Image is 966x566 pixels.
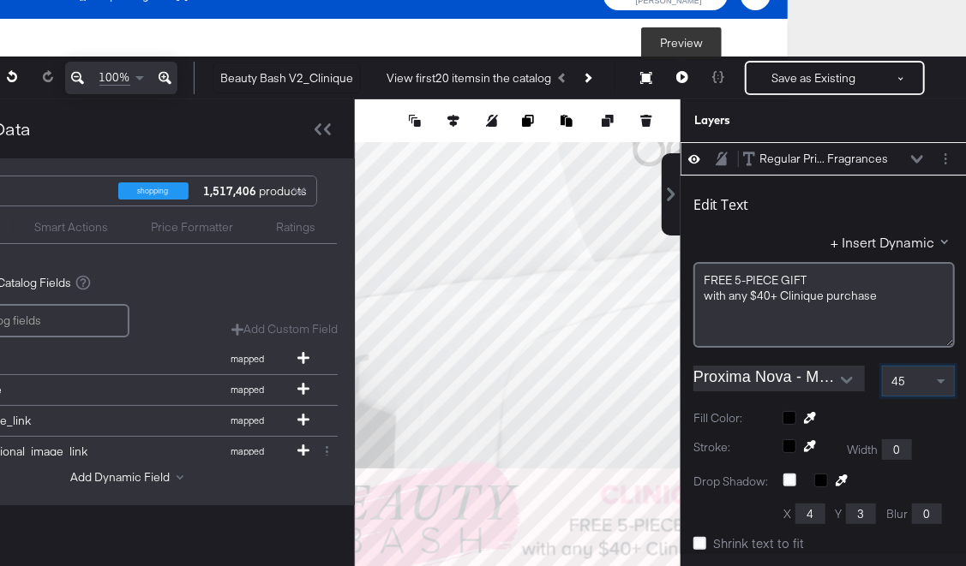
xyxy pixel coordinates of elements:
span: mapped [201,414,295,426]
span: with ﻿any $40+ Clinique purchase [704,288,877,303]
label: Blur [886,506,908,522]
div: View first 20 items in the catalog [387,70,551,86]
span: mapped [201,445,295,457]
button: Layer Options [937,150,955,168]
button: Save as Existing [747,63,880,93]
button: Regular Pri... Fragrances [742,150,889,168]
div: Layers [694,112,869,128]
span: mapped [201,353,295,365]
button: Add Custom Field [231,321,338,337]
div: products [201,176,253,206]
label: Y [835,506,842,522]
label: Fill Color: [693,410,770,426]
div: Ratings [276,219,315,235]
div: Regular Pri... Fragrances [759,151,888,167]
strong: 1,517,406 [201,176,260,206]
label: X [783,506,791,522]
label: Drop Shadow: [693,474,771,490]
button: Add Dynamic Field [70,469,190,486]
span: 100% [99,69,130,86]
div: Price Formatter [151,219,233,235]
label: Width [847,442,878,458]
svg: Paste image [561,115,573,127]
label: Stroke: [693,439,770,460]
button: Next Product [575,63,599,93]
button: Copy image [522,112,539,129]
button: Open [834,367,860,393]
span: Shrink text to fit [713,534,804,551]
div: Smart Actions [34,219,108,235]
button: + Insert Dynamic [831,233,955,251]
span: FREE 5-PIECE GIFT [704,272,807,288]
div: shopping [118,182,189,200]
svg: Copy image [522,115,534,127]
div: Edit Text [693,196,748,213]
span: mapped [201,384,295,396]
button: Paste image [561,112,578,129]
